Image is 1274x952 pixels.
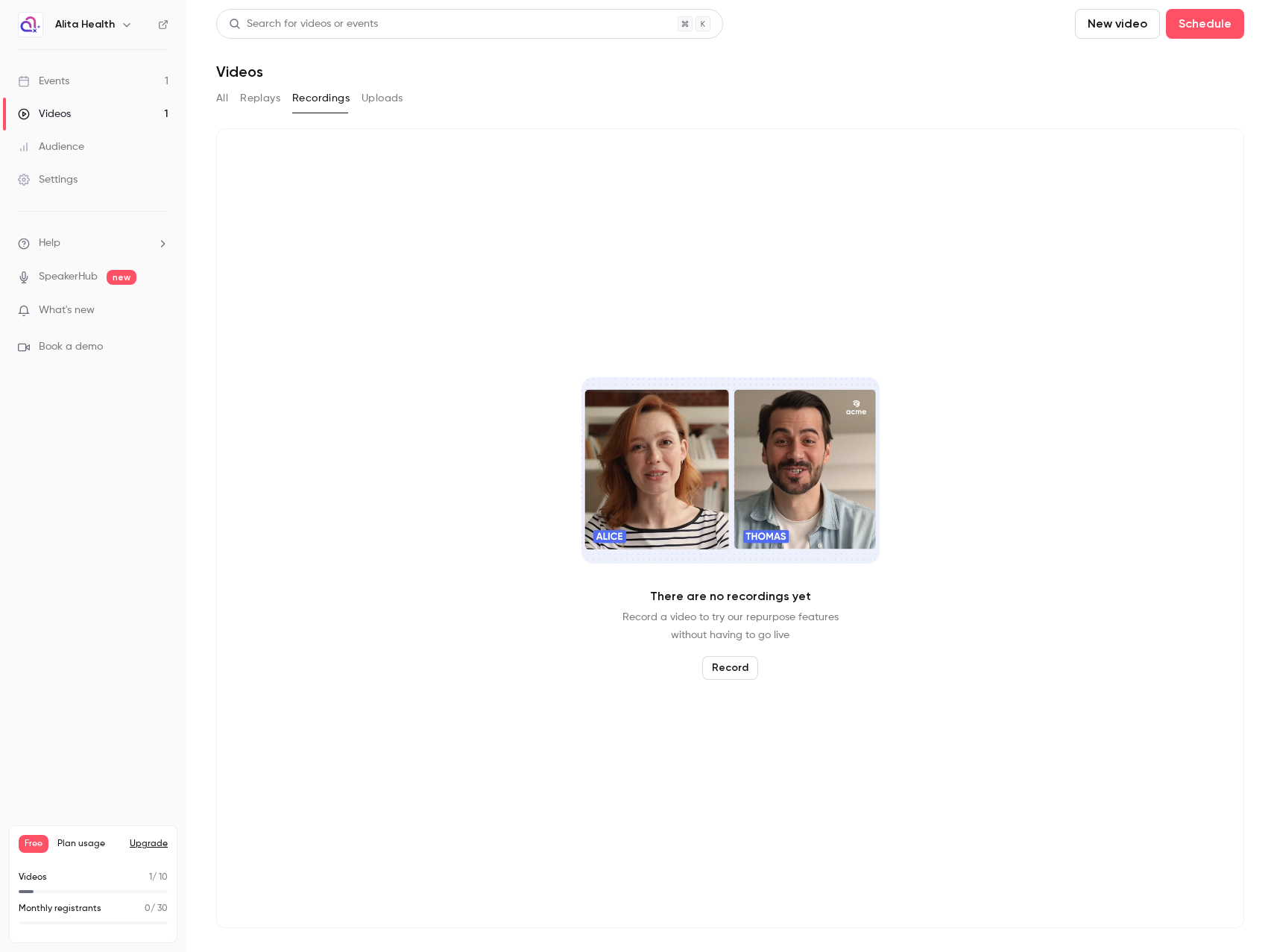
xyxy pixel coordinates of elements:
p: Monthly registrants [19,902,101,915]
p: There are no recordings yet [650,587,811,605]
button: Replays [240,86,280,110]
button: Uploads [362,86,403,110]
a: SpeakerHub [39,269,98,285]
div: Settings [18,172,78,187]
button: Recordings [292,86,350,110]
span: Help [39,236,60,251]
div: Videos [18,107,71,122]
button: Schedule [1166,9,1244,39]
li: help-dropdown-opener [18,236,168,251]
section: Videos [216,9,1244,943]
div: Audience [18,139,84,154]
span: Free [19,835,48,853]
button: New video [1075,9,1160,39]
p: / 30 [145,902,168,915]
p: Record a video to try our repurpose features without having to go live [622,608,839,644]
img: Alita Health [19,13,42,37]
p: / 10 [149,871,168,884]
div: Search for videos or events [229,16,378,32]
h1: Videos [216,63,263,81]
span: What's new [39,303,95,318]
div: Events [18,74,69,89]
span: 1 [149,873,152,882]
button: All [216,86,228,110]
span: 0 [145,904,151,913]
p: Videos [19,871,47,884]
button: Record [702,656,758,680]
h6: Alita Health [55,17,115,32]
span: new [107,270,136,285]
button: Upgrade [130,838,168,850]
span: Book a demo [39,339,103,355]
span: Plan usage [57,838,121,850]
